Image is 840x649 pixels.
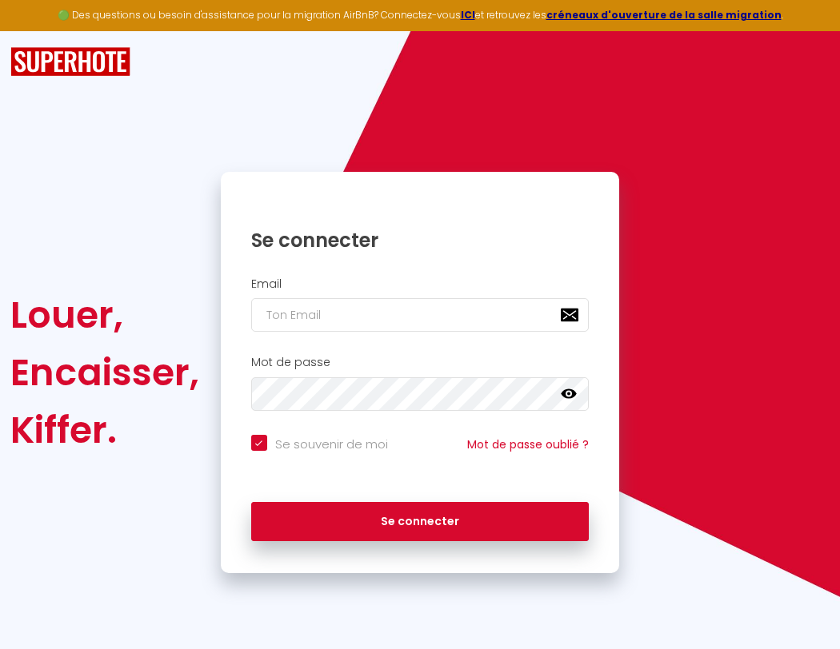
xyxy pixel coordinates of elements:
[251,356,590,369] h2: Mot de passe
[251,502,590,542] button: Se connecter
[467,436,589,452] a: Mot de passe oublié ?
[10,344,199,401] div: Encaisser,
[546,8,782,22] a: créneaux d'ouverture de la salle migration
[10,286,199,344] div: Louer,
[461,8,475,22] a: ICI
[10,47,130,77] img: SuperHote logo
[251,298,590,332] input: Ton Email
[10,401,199,459] div: Kiffer.
[251,277,590,291] h2: Email
[251,228,590,253] h1: Se connecter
